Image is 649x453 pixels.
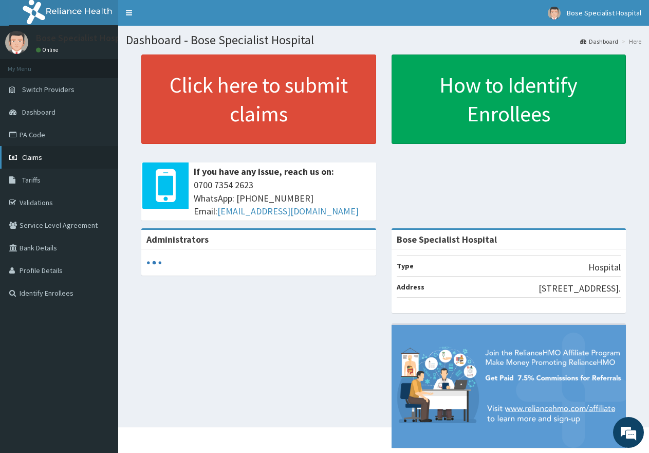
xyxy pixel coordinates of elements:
p: Hospital [588,261,621,274]
b: Administrators [146,233,209,245]
a: Dashboard [580,37,618,46]
b: Address [397,282,424,292]
svg: audio-loading [146,255,162,270]
img: User Image [5,31,28,54]
span: Tariffs [22,175,41,185]
span: Bose Specialist Hospital [567,8,641,17]
img: User Image [548,7,561,20]
span: Claims [22,153,42,162]
span: Switch Providers [22,85,75,94]
b: Type [397,261,414,270]
a: How to Identify Enrollees [392,55,626,144]
a: Online [36,46,61,53]
img: provider-team-banner.png [392,325,626,448]
strong: Bose Specialist Hospital [397,233,497,245]
a: Click here to submit claims [141,55,376,144]
a: [EMAIL_ADDRESS][DOMAIN_NAME] [217,205,359,217]
h1: Dashboard - Bose Specialist Hospital [126,33,641,47]
b: If you have any issue, reach us on: [194,166,334,177]
p: [STREET_ADDRESS]. [539,282,621,295]
span: 0700 7354 2623 WhatsApp: [PHONE_NUMBER] Email: [194,178,371,218]
li: Here [619,37,641,46]
span: Dashboard [22,107,55,117]
p: Bose Specialist Hospital [36,33,134,43]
